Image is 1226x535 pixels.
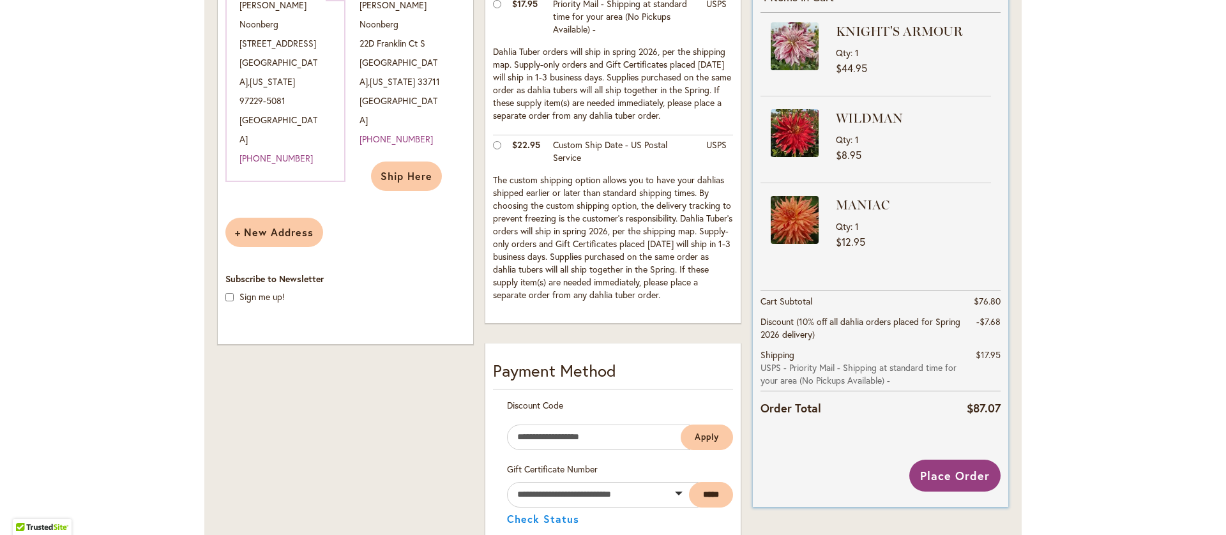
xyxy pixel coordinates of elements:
[547,135,700,170] td: Custom Ship Date - US Postal Service
[976,315,1001,328] span: -$7.68
[493,170,733,308] td: The custom shipping option allows you to have your dahlias shipped earlier or later than standard...
[507,463,598,475] span: Gift Certificate Number
[836,220,851,232] span: Qty
[507,399,563,411] span: Discount Code
[700,135,733,170] td: USPS
[836,22,988,40] strong: KNIGHT'S ARMOUR
[855,220,859,232] span: 1
[225,273,324,285] span: Subscribe to Newsletter
[976,349,1001,361] span: $17.95
[771,196,819,244] img: MANIAC
[855,133,859,146] span: 1
[370,75,415,87] span: [US_STATE]
[974,295,1001,307] span: $76.80
[836,148,861,162] span: $8.95
[836,196,988,214] strong: MANIAC
[507,514,579,524] button: Check Status
[681,425,733,450] button: Apply
[771,22,819,70] img: KNIGHT'S ARMOUR
[909,460,1001,492] button: Place Order
[761,398,821,417] strong: Order Total
[920,468,990,483] span: Place Order
[512,139,540,151] span: $22.95
[381,169,432,183] span: Ship Here
[10,490,45,525] iframe: Launch Accessibility Center
[836,133,851,146] span: Qty
[855,47,859,59] span: 1
[761,290,965,312] th: Cart Subtotal
[695,432,719,442] span: Apply
[967,400,1001,416] span: $87.07
[761,315,960,340] span: Discount (10% off all dahlia orders placed for Spring 2026 delivery)
[836,61,867,75] span: $44.95
[239,290,285,303] label: Sign me up!
[836,235,865,248] span: $12.95
[761,361,965,387] span: USPS - Priority Mail - Shipping at standard time for your area (No Pickups Available) -
[225,218,323,247] button: New Address
[493,42,733,135] td: Dahlia Tuber orders will ship in spring 2026, per the shipping map. Supply-only orders and Gift C...
[761,349,794,361] span: Shipping
[836,47,851,59] span: Qty
[493,359,733,389] div: Payment Method
[250,75,295,87] span: [US_STATE]
[371,162,442,191] button: Ship Here
[359,133,433,145] a: [PHONE_NUMBER]
[836,109,988,127] strong: WILDMAN
[771,109,819,157] img: WILDMAN
[239,152,313,164] a: [PHONE_NUMBER]
[235,225,314,239] span: New Address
